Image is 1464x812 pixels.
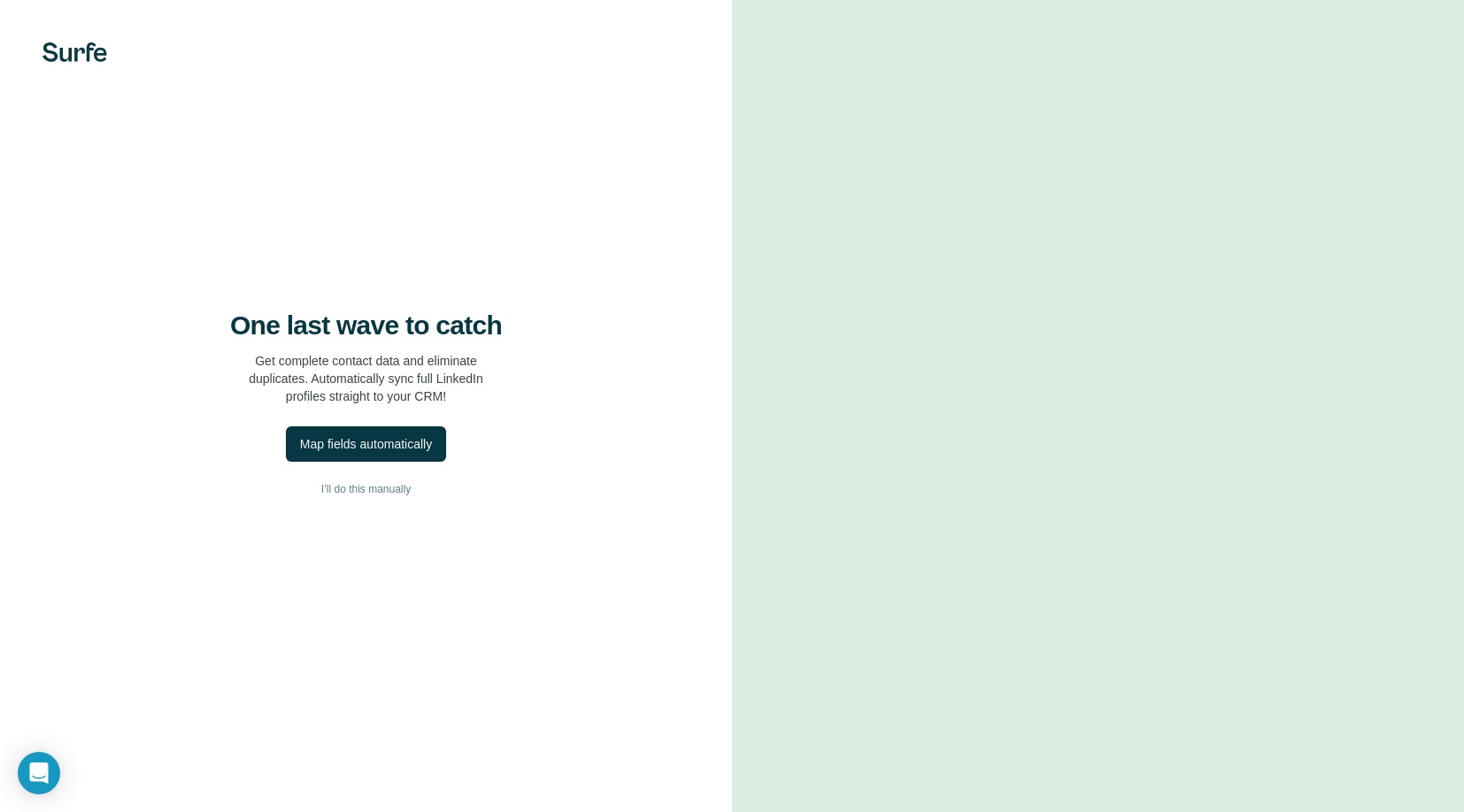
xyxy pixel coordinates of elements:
[300,435,432,453] div: Map fields automatically
[230,310,502,341] h4: One last wave to catch
[249,352,483,405] p: Get complete contact data and eliminate duplicates. Automatically sync full LinkedIn profiles str...
[42,42,107,62] img: Surfe's logo
[35,476,697,502] button: I’ll do this manually
[18,752,60,794] div: Open Intercom Messenger
[321,481,411,497] span: I’ll do this manually
[286,426,446,462] button: Map fields automatically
